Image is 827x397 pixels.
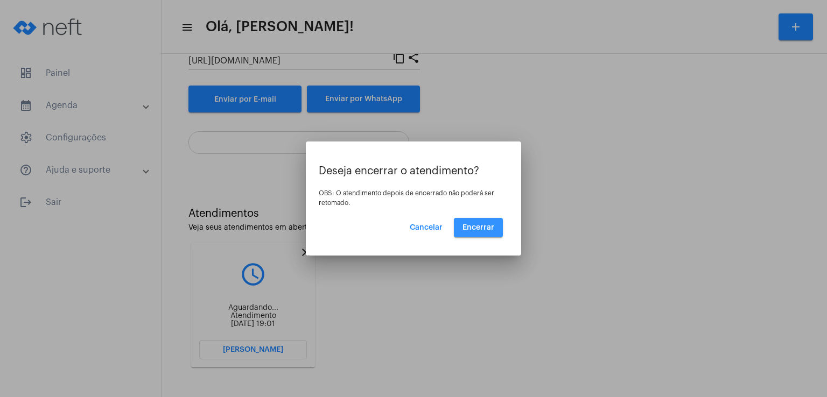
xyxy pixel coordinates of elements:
[401,218,451,237] button: Cancelar
[319,190,494,206] span: OBS: O atendimento depois de encerrado não poderá ser retomado.
[462,224,494,231] span: Encerrar
[319,165,508,177] p: Deseja encerrar o atendimento?
[410,224,443,231] span: Cancelar
[454,218,503,237] button: Encerrar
